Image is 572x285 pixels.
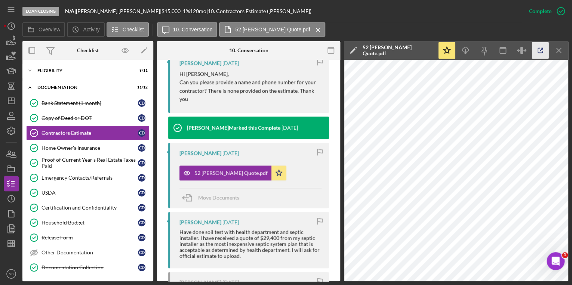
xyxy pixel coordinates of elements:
div: Eligibility [37,68,129,73]
label: 10. Conversation [173,27,213,32]
p: Can you please provide a name and phone number for your contractor? There is none provided on the... [179,78,322,103]
iframe: Intercom live chat [547,252,565,270]
a: Certification and ConfidentialityCD [26,200,150,215]
div: Emergency Contacts/Referrals [41,175,138,181]
a: Household BudgetCD [26,215,150,230]
b: N/A [65,8,74,14]
div: USDA [41,190,138,196]
div: Other Documentation [41,250,138,255]
div: C D [138,129,145,137]
label: 52 [PERSON_NAME] Quote.pdf [235,27,310,32]
time: 2025-05-22 21:12 [222,150,239,156]
time: 2025-05-21 01:48 [222,219,239,225]
div: Release Form [41,235,138,241]
div: 1 % [183,8,190,14]
button: Checklist [107,22,149,37]
label: Checklist [123,27,144,32]
div: Proof of Current Year's Real Estate Taxes Paid [41,157,138,169]
div: C D [138,234,145,241]
button: 52 [PERSON_NAME] Quote.pdf [179,165,286,180]
div: [PERSON_NAME] [PERSON_NAME] | [76,8,162,14]
div: | 10. Contractors Estimate ([PERSON_NAME]) [206,8,311,14]
a: Contractors EstimateCD [26,126,150,140]
div: Loan Closing [22,7,59,16]
div: Complete [529,4,551,19]
a: Release FormCD [26,230,150,245]
div: C D [138,99,145,107]
a: Other DocumentationCD [26,245,150,260]
div: C D [138,144,145,152]
span: Move Documents [198,194,239,201]
div: Bank Statement (1 month) [41,100,138,106]
div: [PERSON_NAME] [179,60,221,66]
div: 8 / 11 [134,68,148,73]
div: C D [138,264,145,271]
div: Checklist [77,47,99,53]
span: 1 [562,252,568,258]
a: Copy of Deed or DOTCD [26,111,150,126]
label: Activity [83,27,99,32]
div: | [65,8,76,14]
div: C D [138,174,145,182]
time: 2025-05-27 19:53 [282,125,298,131]
button: Move Documents [179,188,247,207]
a: Home Owner's InsuranceCD [26,140,150,155]
div: 52 [PERSON_NAME] Quote.pdf [194,170,268,176]
div: Certification and Confidentiality [41,205,138,211]
text: NB [9,272,13,276]
a: USDACD [26,185,150,200]
div: C D [138,189,145,196]
div: C D [138,204,145,211]
span: $15,000 [162,8,181,14]
button: Complete [522,4,568,19]
button: 10. Conversation [157,22,218,37]
div: [PERSON_NAME] [179,219,221,225]
div: [PERSON_NAME] [179,150,221,156]
div: 120 mo [190,8,206,14]
div: 11 / 12 [134,85,148,90]
div: Household Budget [41,220,138,226]
div: C D [138,219,145,226]
button: Activity [67,22,104,37]
a: Emergency Contacts/ReferralsCD [26,170,150,185]
div: Documentation [37,85,129,90]
button: Overview [22,22,65,37]
div: Copy of Deed or DOT [41,115,138,121]
div: C D [138,249,145,256]
div: C D [138,159,145,167]
time: 2025-07-18 16:03 [222,60,239,66]
div: 52 [PERSON_NAME] Quote.pdf [363,44,434,56]
div: Home Owner's Insurance [41,145,138,151]
button: NB [4,266,19,281]
div: C D [138,114,145,122]
button: 52 [PERSON_NAME] Quote.pdf [219,22,325,37]
p: Hi [PERSON_NAME], [179,70,322,78]
a: Proof of Current Year's Real Estate Taxes PaidCD [26,155,150,170]
div: Have done soil test with health department and septic installer. I have received a quote of $29,4... [179,229,322,259]
div: [PERSON_NAME] Marked this Complete [187,125,280,131]
div: Documentation Collection [41,264,138,270]
a: Documentation CollectionCD [26,260,150,275]
label: Overview [39,27,60,32]
div: 10. Conversation [229,47,268,53]
a: Bank Statement (1 month)CD [26,96,150,111]
div: Contractors Estimate [41,130,138,136]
